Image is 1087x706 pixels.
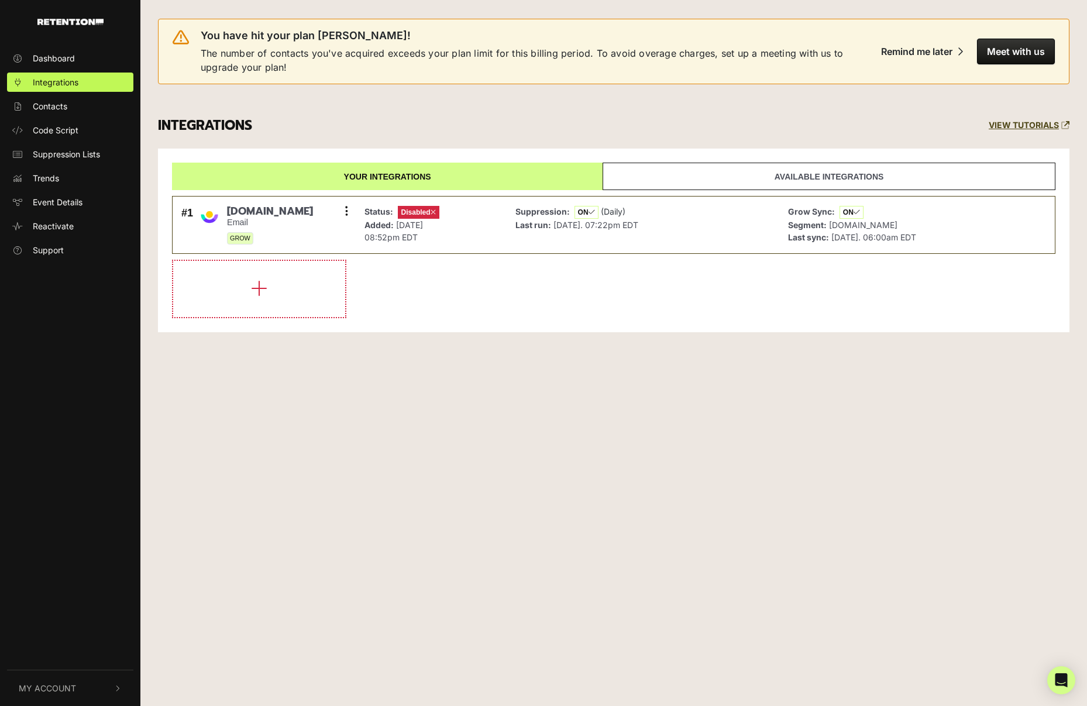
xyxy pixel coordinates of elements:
[7,670,133,706] button: My Account
[19,682,76,694] span: My Account
[37,19,104,25] img: Retention.com
[515,206,570,216] strong: Suppression:
[7,120,133,140] a: Code Script
[1047,666,1075,694] div: Open Intercom Messenger
[198,205,221,229] img: Customer.io
[7,168,133,188] a: Trends
[515,220,551,230] strong: Last run:
[831,232,916,242] span: [DATE]. 06:00am EDT
[33,124,78,136] span: Code Script
[227,218,313,228] small: Email
[575,206,598,219] span: ON
[881,46,952,57] div: Remind me later
[872,39,972,64] button: Remind me later
[829,220,897,230] span: [DOMAIN_NAME]
[172,163,603,190] a: Your integrations
[227,205,313,218] span: [DOMAIN_NAME]
[603,163,1055,190] a: Available integrations
[788,232,829,242] strong: Last sync:
[989,120,1069,130] a: VIEW TUTORIALS
[977,39,1055,64] button: Meet with us
[7,73,133,92] a: Integrations
[364,220,394,230] strong: Added:
[33,76,78,88] span: Integrations
[788,206,835,216] strong: Grow Sync:
[33,220,74,232] span: Reactivate
[227,232,253,244] span: GROW
[7,216,133,236] a: Reactivate
[7,144,133,164] a: Suppression Lists
[33,172,59,184] span: Trends
[33,100,67,112] span: Contacts
[7,49,133,68] a: Dashboard
[553,220,638,230] span: [DATE]. 07:22pm EDT
[7,192,133,212] a: Event Details
[33,52,75,64] span: Dashboard
[364,220,423,242] span: [DATE] 08:52pm EDT
[7,97,133,116] a: Contacts
[364,206,393,216] strong: Status:
[33,148,100,160] span: Suppression Lists
[840,206,864,219] span: ON
[398,206,439,219] span: Disabled
[788,220,827,230] strong: Segment:
[7,240,133,260] a: Support
[181,205,193,245] div: #1
[201,46,846,74] span: The number of contacts you've acquired exceeds your plan limit for this billing period. To avoid ...
[158,118,252,134] h3: INTEGRATIONS
[33,244,64,256] span: Support
[33,196,82,208] span: Event Details
[201,29,411,43] span: You have hit your plan [PERSON_NAME]!
[601,206,625,216] span: (Daily)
